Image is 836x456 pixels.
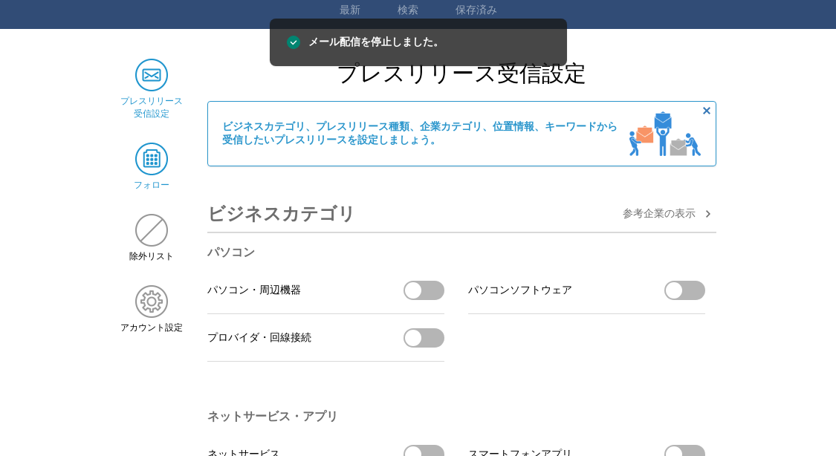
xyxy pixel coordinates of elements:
a: 保存済み [456,4,497,17]
span: パソコンソフトウェア [468,284,572,297]
a: 除外リスト除外リスト [120,214,184,263]
h3: ネットサービス・アプリ [207,409,705,425]
h3: パソコン [207,245,705,261]
a: フォローフォロー [120,143,184,192]
a: プレスリリース 受信設定プレスリリース 受信設定 [120,59,184,120]
a: 検索 [398,4,418,17]
a: アカウント設定アカウント設定 [120,285,184,334]
button: 非表示にする [698,102,716,120]
img: フォロー [135,143,168,175]
span: 除外リスト [129,250,174,263]
span: フォロー [134,179,169,192]
h2: プレスリリース受信設定 [207,59,716,89]
span: 参考企業の 表示 [623,207,696,221]
img: 除外リスト [135,214,168,247]
span: プレスリリース 受信設定 [120,95,183,120]
span: パソコン・周辺機器 [207,284,301,297]
button: 参考企業の表示 [623,205,716,223]
img: プレスリリース 受信設定 [135,59,168,91]
h3: ビジネスカテゴリ [207,196,356,232]
a: 最新 [340,4,360,17]
img: アカウント設定 [135,285,168,318]
span: ビジネスカテゴリ、プレスリリース種類、企業カテゴリ、位置情報、キーワードから 受信したいプレスリリースを設定しましょう。 [222,120,618,147]
span: アカウント設定 [120,322,183,334]
span: プロバイダ・回線接続 [207,331,311,345]
span: メール配信を停止しました。 [308,34,444,51]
